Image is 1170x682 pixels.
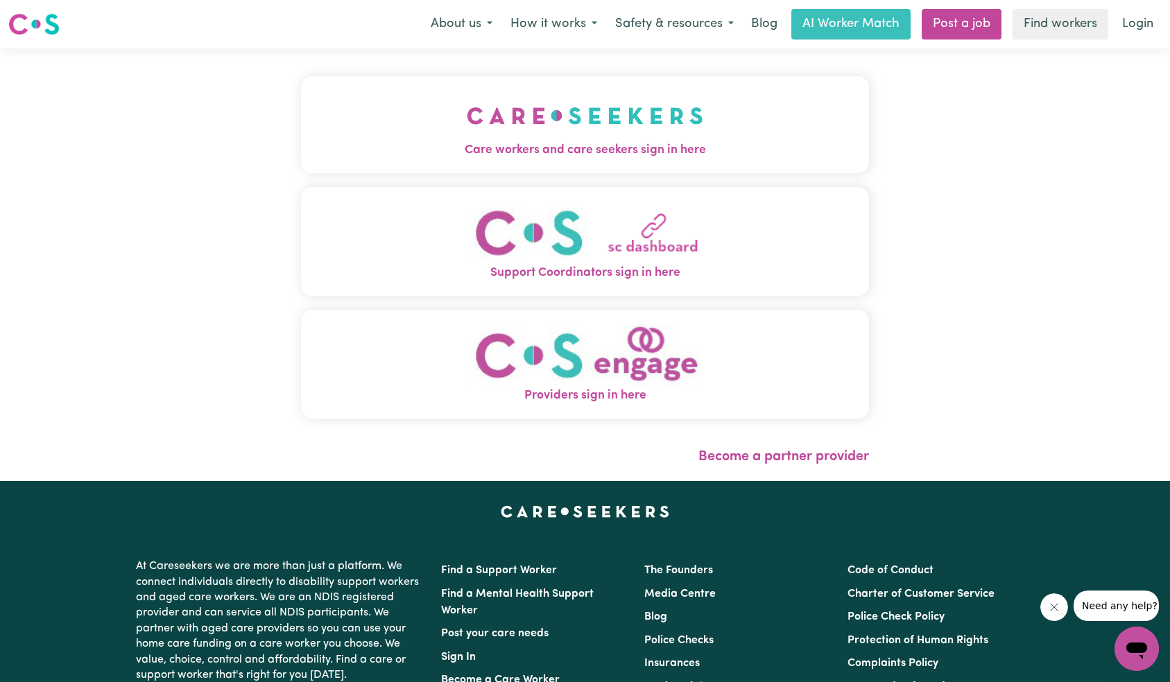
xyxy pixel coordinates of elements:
[1074,591,1159,621] iframe: Message from company
[301,310,870,419] button: Providers sign in here
[922,9,1001,40] a: Post a job
[422,10,501,39] button: About us
[848,658,938,669] a: Complaints Policy
[501,506,669,517] a: Careseekers home page
[791,9,911,40] a: AI Worker Match
[301,187,870,296] button: Support Coordinators sign in here
[644,611,667,622] a: Blog
[1115,627,1159,671] iframe: Button to launch messaging window
[848,565,934,576] a: Code of Conduct
[301,76,870,173] button: Care workers and care seekers sign in here
[1013,9,1108,40] a: Find workers
[441,588,594,616] a: Find a Mental Health Support Worker
[501,10,606,39] button: How it works
[441,565,557,576] a: Find a Support Worker
[644,658,700,669] a: Insurances
[644,635,714,646] a: Police Checks
[441,628,549,639] a: Post your care needs
[644,565,713,576] a: The Founders
[301,264,870,282] span: Support Coordinators sign in here
[441,652,476,663] a: Sign In
[848,588,995,600] a: Charter of Customer Service
[848,611,945,622] a: Police Check Policy
[644,588,716,600] a: Media Centre
[606,10,743,39] button: Safety & resources
[848,635,988,646] a: Protection of Human Rights
[8,8,60,40] a: Careseekers logo
[743,9,786,40] a: Blog
[698,450,869,464] a: Become a partner provider
[301,141,870,159] span: Care workers and care seekers sign in here
[1114,9,1162,40] a: Login
[8,12,60,37] img: Careseekers logo
[1040,593,1068,621] iframe: Close message
[301,387,870,405] span: Providers sign in here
